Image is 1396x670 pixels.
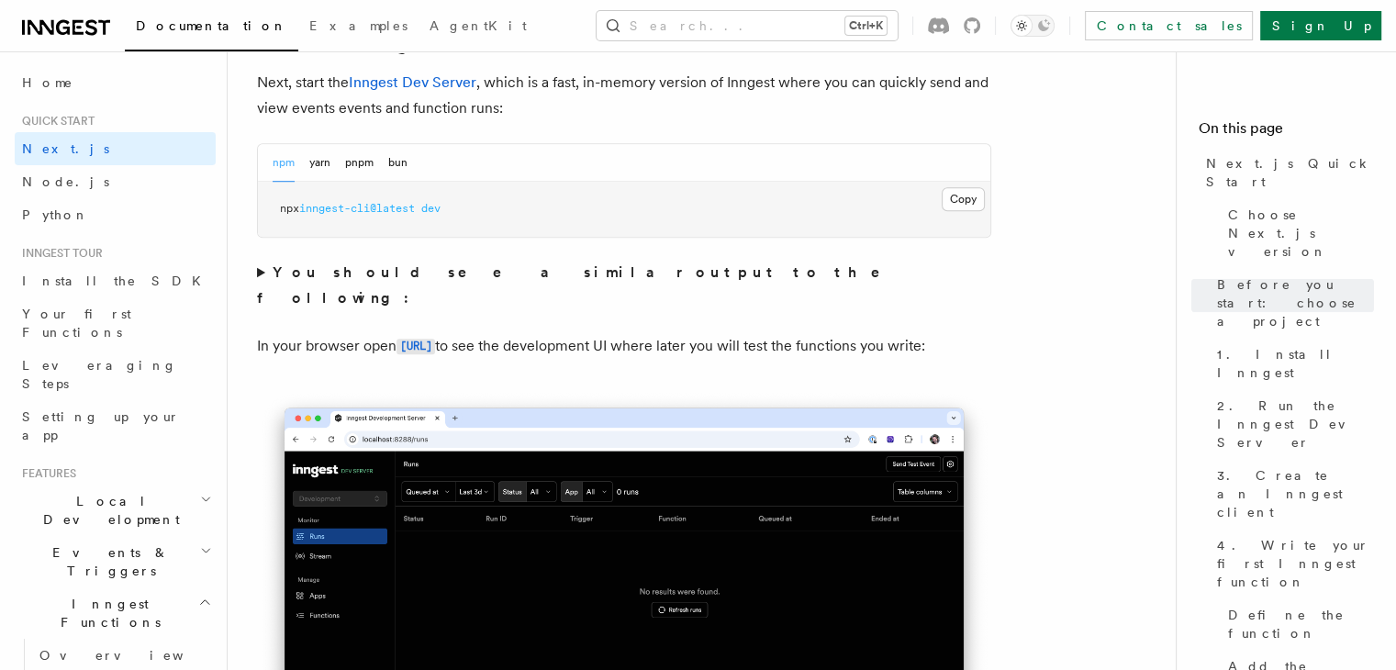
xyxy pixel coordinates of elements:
[257,70,991,121] p: Next, start the , which is a fast, in-memory version of Inngest where you can quickly send and vi...
[396,339,435,354] code: [URL]
[299,202,415,215] span: inngest-cli@latest
[15,543,200,580] span: Events & Triggers
[257,263,906,307] strong: You should see a similar output to the following:
[1199,117,1374,147] h4: On this page
[15,132,216,165] a: Next.js
[421,202,441,215] span: dev
[1210,459,1374,529] a: 3. Create an Inngest client
[15,246,103,261] span: Inngest tour
[15,466,76,481] span: Features
[388,144,408,182] button: bun
[1011,15,1055,37] button: Toggle dark mode
[430,18,527,33] span: AgentKit
[22,274,212,288] span: Install the SDK
[22,141,109,156] span: Next.js
[1210,268,1374,338] a: Before you start: choose a project
[345,144,374,182] button: pnpm
[1217,396,1374,452] span: 2. Run the Inngest Dev Server
[22,207,89,222] span: Python
[1206,154,1374,191] span: Next.js Quick Start
[309,18,408,33] span: Examples
[942,187,985,211] button: Copy
[845,17,887,35] kbd: Ctrl+K
[15,400,216,452] a: Setting up your app
[15,492,200,529] span: Local Development
[309,144,330,182] button: yarn
[39,648,229,663] span: Overview
[1228,206,1374,261] span: Choose Next.js version
[1217,536,1374,591] span: 4. Write your first Inngest function
[1210,389,1374,459] a: 2. Run the Inngest Dev Server
[1221,198,1374,268] a: Choose Next.js version
[1221,598,1374,650] a: Define the function
[1210,338,1374,389] a: 1. Install Inngest
[1260,11,1381,40] a: Sign Up
[15,595,198,631] span: Inngest Functions
[1217,275,1374,330] span: Before you start: choose a project
[1228,606,1374,642] span: Define the function
[419,6,538,50] a: AgentKit
[1217,345,1374,382] span: 1. Install Inngest
[1199,147,1374,198] a: Next.js Quick Start
[597,11,898,40] button: Search...Ctrl+K
[15,349,216,400] a: Leveraging Steps
[15,536,216,587] button: Events & Triggers
[1217,466,1374,521] span: 3. Create an Inngest client
[22,358,177,391] span: Leveraging Steps
[15,198,216,231] a: Python
[136,18,287,33] span: Documentation
[15,297,216,349] a: Your first Functions
[280,202,299,215] span: npx
[1085,11,1253,40] a: Contact sales
[22,409,180,442] span: Setting up your app
[1210,529,1374,598] a: 4. Write your first Inngest function
[22,174,109,189] span: Node.js
[15,114,95,128] span: Quick start
[349,73,476,91] a: Inngest Dev Server
[125,6,298,51] a: Documentation
[298,6,419,50] a: Examples
[396,337,435,354] a: [URL]
[15,66,216,99] a: Home
[257,333,991,360] p: In your browser open to see the development UI where later you will test the functions you write:
[257,260,991,311] summary: You should see a similar output to the following:
[273,144,295,182] button: npm
[15,165,216,198] a: Node.js
[22,307,131,340] span: Your first Functions
[15,587,216,639] button: Inngest Functions
[22,73,73,92] span: Home
[15,485,216,536] button: Local Development
[15,264,216,297] a: Install the SDK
